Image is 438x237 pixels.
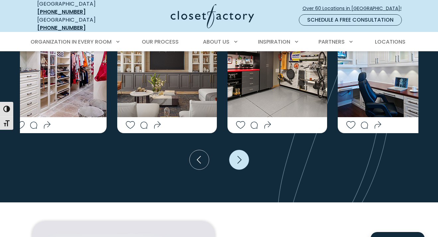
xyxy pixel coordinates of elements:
span: Organization in Every Room [31,38,112,46]
span: About Us [203,38,229,46]
div: [GEOGRAPHIC_DATA] [37,16,119,32]
span: Our Process [142,38,179,46]
nav: Primary Menu [26,33,412,51]
a: Over 60 Locations in [GEOGRAPHIC_DATA]! [302,3,407,14]
span: Locations [375,38,405,46]
span: Partners [318,38,345,46]
img: Entertainment center with Two tone Fog Grey/Classic White and Crown and Base Molding [117,14,217,117]
img: Custom home office with Undercabinet lighting and High Pressure Laminate Countertop [338,14,437,117]
img: Closet Factory Logo [171,4,254,28]
span: Over 60 Locations in [GEOGRAPHIC_DATA]! [303,5,407,12]
img: Walk in closet with Puck lighting for accent [7,14,107,117]
a: Schedule a Free Consultation [299,14,402,26]
span: Inspiration [258,38,290,46]
a: [PHONE_NUMBER] [37,8,86,16]
button: Next slide [227,148,251,172]
img: custom garage with Slatwall organizer in fog gray color [227,14,327,117]
button: Previous slide [187,148,211,172]
a: [PHONE_NUMBER] [37,24,86,32]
